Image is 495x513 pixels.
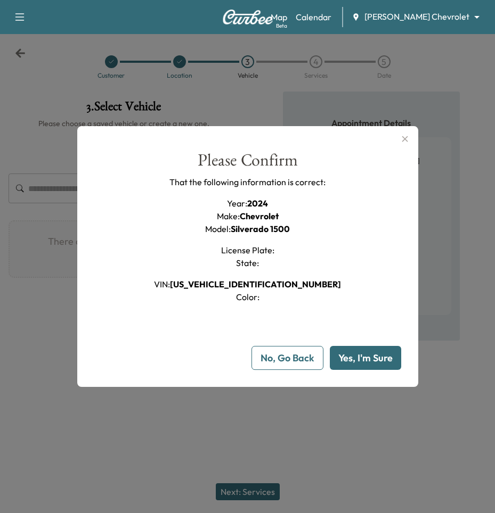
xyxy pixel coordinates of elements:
span: Silverado 1500 [231,224,290,234]
h1: Make : [217,210,279,222]
a: Calendar [296,11,331,23]
span: [US_VEHICLE_IDENTIFICATION_NUMBER] [170,279,341,289]
span: Chevrolet [240,211,279,221]
div: Beta [276,22,287,30]
a: MapBeta [271,11,287,23]
span: 2024 [247,198,268,209]
img: Curbee Logo [222,10,273,24]
p: That the following information is correct: [169,176,326,188]
h1: Year : [227,197,268,210]
h1: Color : [236,291,259,303]
h1: State : [236,256,259,269]
h1: Model : [205,222,290,235]
div: Please Confirm [198,152,298,176]
span: [PERSON_NAME] Chevrolet [364,11,469,23]
button: Yes, I'm Sure [330,346,401,370]
h1: License Plate : [221,244,274,256]
button: No, Go Back [251,346,323,370]
h1: VIN : [154,278,341,291]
